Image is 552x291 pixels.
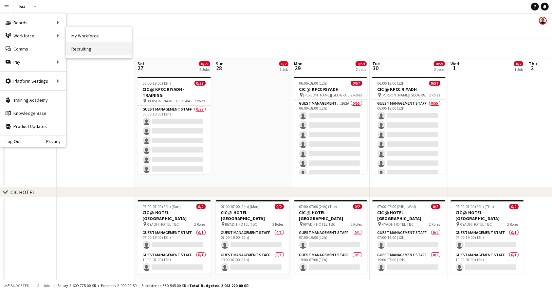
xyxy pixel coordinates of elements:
[456,204,494,209] span: 07:00-07:00 (24h) (Thu)
[529,61,537,67] span: Thu
[279,61,288,66] span: 0/2
[539,17,547,25] app-user-avatar: Kenan Tesfaselase
[0,139,21,144] a: Log Out
[0,120,66,133] a: Product Updates
[0,42,66,55] a: Comms
[382,222,414,227] span: RIYADH HOTEL TBC
[377,204,416,209] span: 07:00-07:00 (24h) (Wed)
[0,16,66,29] div: Boards
[199,67,210,72] div: 2 Jobs
[189,283,248,288] span: Total Budgeted 2 943 220.00 SR
[451,210,524,221] h3: CIC @ HOTEL - [GEOGRAPHIC_DATA]
[216,210,289,221] h3: CIC @ HOTEL - [GEOGRAPHIC_DATA]
[138,210,211,221] h3: CIC @ HOTEL - [GEOGRAPHIC_DATA]
[294,229,367,251] app-card-role: Guest Management Staff0/107:00-19:00 (12h)
[216,229,289,251] app-card-role: Guest Management Staff0/107:00-19:00 (12h)
[294,200,367,274] app-job-card: 07:00-07:00 (24h) (Tue)0/2CIC @ HOTEL - [GEOGRAPHIC_DATA] RIYADH HOTEL TBC2 RolesGuest Management...
[0,107,66,120] a: Knowledge Base
[194,98,206,103] span: 2 Roles
[372,77,446,174] app-job-card: 06:00-18:00 (12h)0/57CIC @ KFCC RIYADH [PERSON_NAME][GEOGRAPHIC_DATA]2 RolesGuest Management Staf...
[372,200,446,274] app-job-card: 07:00-07:00 (24h) (Wed)0/2CIC @ HOTEL - [GEOGRAPHIC_DATA] RIYADH HOTEL TBC2 RolesGuest Management...
[514,61,523,66] span: 0/2
[451,229,524,251] app-card-role: Guest Management Staff0/107:00-19:00 (12h)
[451,61,459,67] span: Wed
[138,229,211,251] app-card-role: Guest Management Staff0/107:00-19:00 (12h)
[299,204,337,209] span: 07:00-07:00 (24h) (Tue)
[216,251,289,274] app-card-role: Guest Management Staff0/119:00-07:00 (12h)
[138,86,211,98] h3: CIC @ KFCC RIYADH - TRAINING
[372,210,446,221] h3: CIC @ HOTEL - [GEOGRAPHIC_DATA]
[3,282,30,289] button: Budgeted
[66,29,132,42] a: My Workforce
[46,139,66,144] a: Privacy
[382,93,429,97] span: [PERSON_NAME][GEOGRAPHIC_DATA]
[147,98,194,103] span: [PERSON_NAME][GEOGRAPHIC_DATA]
[514,67,523,72] div: 1 Job
[371,64,380,72] span: 30
[294,251,367,274] app-card-role: Guest Management Staff0/119:00-07:00 (12h)
[377,81,406,86] span: 06:00-18:00 (12h)
[434,61,445,66] span: 0/59
[372,86,446,92] h3: CIC @ KFCC RIYADH
[216,200,289,274] app-job-card: 07:00-07:00 (24h) (Mon)0/2CIC @ HOTEL - [GEOGRAPHIC_DATA] RIYADH HOTEL TBC2 RolesGuest Management...
[57,283,248,288] div: Salary 2 609 775.00 SR + Expenses 2 900.00 SR + Subsistence 330 545.00 SR =
[304,93,351,97] span: [PERSON_NAME][GEOGRAPHIC_DATA]
[225,222,257,227] span: RIYADH HOTEL TBC
[138,61,145,67] span: Sat
[299,81,328,86] span: 06:00-18:00 (12h)
[194,222,206,227] span: 2 Roles
[0,55,66,69] div: Pay
[304,222,336,227] span: RIYADH HOTEL TBC
[138,77,211,174] app-job-card: 06:00-18:00 (12h)0/57CIC @ KFCC RIYADH - TRAINING [PERSON_NAME][GEOGRAPHIC_DATA]2 RolesGuest Mana...
[451,251,524,274] app-card-role: Guest Management Staff0/119:00-07:00 (12h)
[528,64,537,72] span: 2
[137,64,145,72] span: 27
[293,64,303,72] span: 29
[351,222,362,227] span: 2 Roles
[10,283,29,288] span: Budgeted
[221,204,260,209] span: 07:00-07:00 (24h) (Mon)
[434,67,445,72] div: 2 Jobs
[138,200,211,274] app-job-card: 07:00-07:00 (24h) (Sun)0/2CIC @ HOTEL - [GEOGRAPHIC_DATA] RIYADH HOTEL TBC2 RolesGuest Management...
[429,81,440,86] span: 0/57
[372,251,446,274] app-card-role: Guest Management Staff0/119:00-07:00 (12h)
[450,64,459,72] span: 1
[215,64,224,72] span: 28
[0,29,66,42] div: Workforce
[294,77,367,174] app-job-card: 06:00-18:00 (12h)0/57CIC @ KFCC RIYADH [PERSON_NAME][GEOGRAPHIC_DATA]2 RolesGuest Management Staf...
[356,61,367,66] span: 0/59
[351,93,362,97] span: 2 Roles
[273,222,284,227] span: 2 Roles
[451,200,524,274] app-job-card: 07:00-07:00 (24h) (Thu)0/2CIC @ HOTEL - [GEOGRAPHIC_DATA] RIYADH HOTEL TBC2 RolesGuest Management...
[194,81,206,86] span: 0/57
[356,67,366,72] div: 2 Jobs
[36,283,52,288] span: All jobs
[143,81,171,86] span: 06:00-18:00 (12h)
[294,86,367,92] h3: CIC @ KFCC RIYADH
[138,251,211,274] app-card-role: Guest Management Staff0/119:00-07:00 (12h)
[294,210,367,221] h3: CIC @ HOTEL - [GEOGRAPHIC_DATA]
[294,61,303,67] span: Mon
[507,222,519,227] span: 2 Roles
[0,74,66,88] div: Platform Settings
[431,204,440,209] span: 0/2
[429,93,440,97] span: 2 Roles
[275,204,284,209] span: 0/2
[216,61,224,67] span: Sun
[509,204,519,209] span: 0/2
[372,229,446,251] app-card-role: Guest Management Staff0/107:00-19:00 (12h)
[66,42,132,55] a: Recruiting
[143,204,181,209] span: 07:00-07:00 (24h) (Sun)
[10,189,35,196] div: CIC HOTEL
[196,204,206,209] span: 0/2
[199,61,210,66] span: 0/59
[372,61,380,67] span: Tue
[13,0,31,13] button: RAA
